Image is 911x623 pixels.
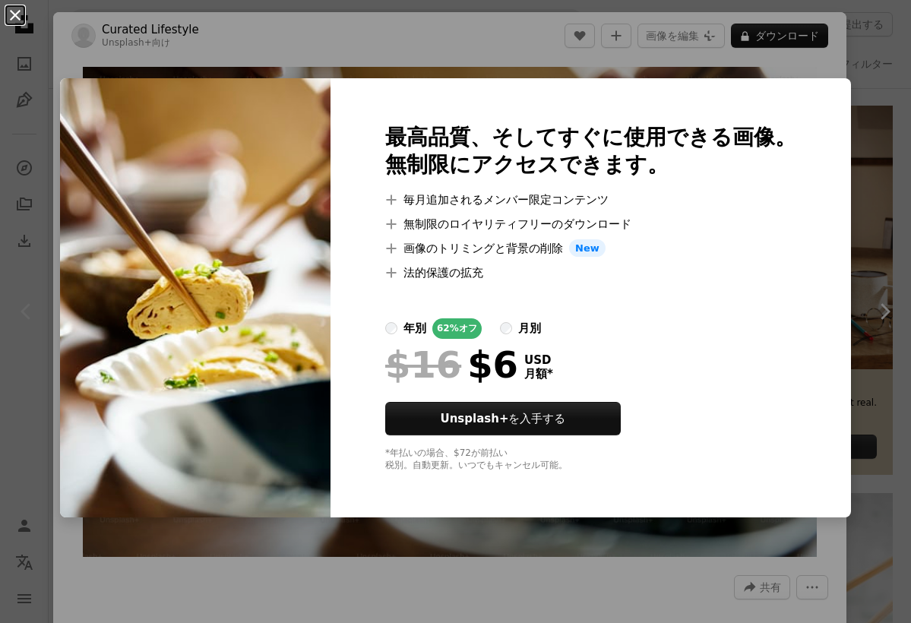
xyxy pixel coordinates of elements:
[518,319,541,337] div: 月別
[385,322,397,334] input: 年別62%オフ
[500,322,512,334] input: 月別
[385,264,796,282] li: 法的保護の拡充
[403,319,426,337] div: 年別
[385,215,796,233] li: 無制限のロイヤリティフリーのダウンロード
[60,78,331,518] img: premium_photo-1723874567613-61459d5fafdf
[385,345,461,384] span: $16
[432,318,482,339] div: 62% オフ
[385,124,796,179] h2: 最高品質、そしてすぐに使用できる画像。 無制限にアクセスできます。
[569,239,606,258] span: New
[385,191,796,209] li: 毎月追加されるメンバー限定コンテンツ
[385,345,518,384] div: $6
[385,239,796,258] li: 画像のトリミングと背景の削除
[441,412,509,425] strong: Unsplash+
[385,447,796,472] div: *年払いの場合、 $72 が前払い 税別。自動更新。いつでもキャンセル可能。
[385,402,621,435] button: Unsplash+を入手する
[524,353,553,367] span: USD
